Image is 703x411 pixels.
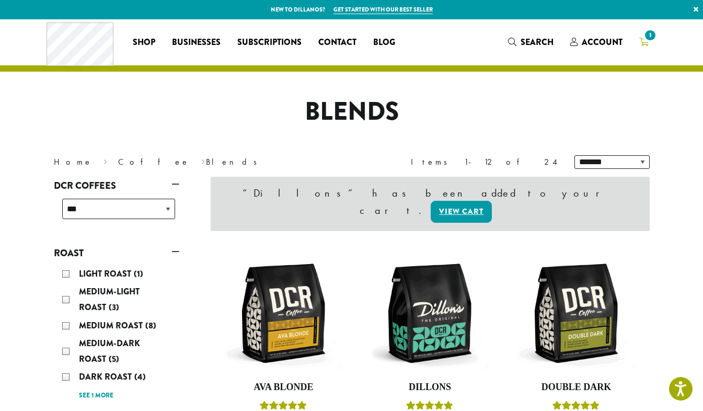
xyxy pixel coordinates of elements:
span: 1 [643,28,657,42]
a: Get started with our best seller [333,5,433,14]
h4: Dillons [370,382,490,393]
span: (8) [145,319,156,332]
span: Medium-Dark Roast [79,337,140,365]
a: Roast [54,244,179,262]
span: (5) [109,353,119,365]
div: DCR Coffees [54,195,179,232]
h1: Blends [46,97,658,127]
img: DCR-12oz-Ava-Blonde-Stock-scaled.png [223,253,343,373]
img: DCR-12oz-Double-Dark-Stock-scaled.png [516,253,636,373]
span: (3) [109,301,119,313]
div: “Dillons” has been added to your cart. [211,177,650,231]
span: › [103,152,107,168]
img: DCR-12oz-Dillons-Stock-scaled.png [370,253,490,373]
span: › [201,152,205,168]
span: Search [521,36,554,48]
span: Shop [133,36,155,49]
div: Items 1-12 of 24 [411,156,559,168]
a: Coffee [118,156,190,167]
span: Light Roast [79,268,134,280]
span: Dark Roast [79,371,134,383]
a: Shop [124,34,164,51]
span: (4) [134,371,146,383]
nav: Breadcrumb [54,156,336,168]
span: Subscriptions [237,36,302,49]
span: Blog [373,36,395,49]
span: Contact [318,36,356,49]
h4: Double Dark [516,382,636,393]
span: Account [582,36,623,48]
h4: Ava Blonde [224,382,344,393]
a: Home [54,156,93,167]
span: (1) [134,268,143,280]
a: Search [500,33,562,51]
a: See 1 more [79,391,113,401]
span: Businesses [172,36,221,49]
span: Medium-Light Roast [79,286,140,313]
a: View cart [431,201,492,223]
span: Medium Roast [79,319,145,332]
a: DCR Coffees [54,177,179,195]
div: Roast [54,262,179,407]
